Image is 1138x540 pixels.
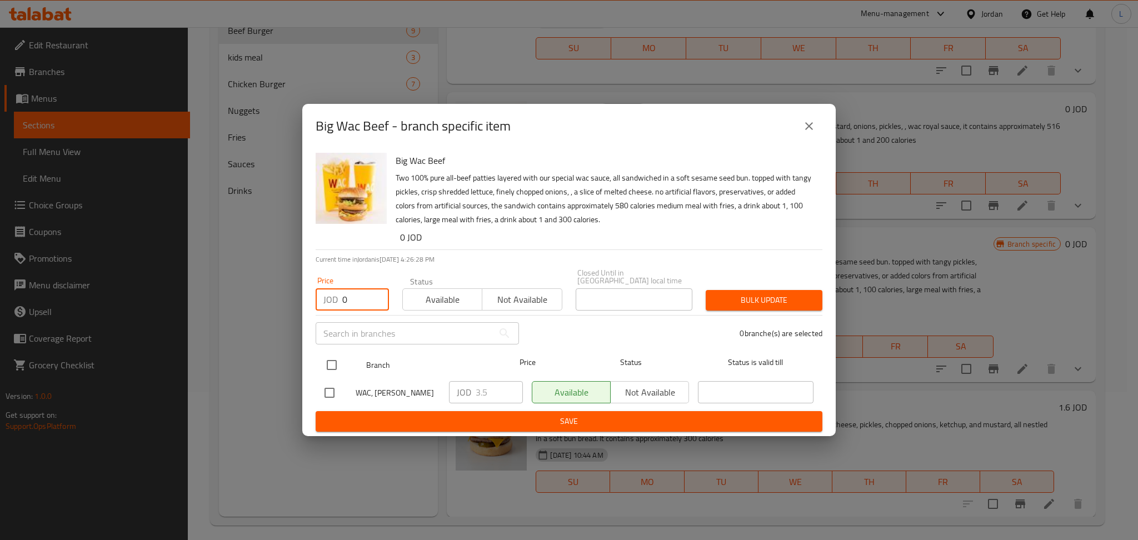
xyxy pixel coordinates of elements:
[323,293,338,306] p: JOD
[698,356,813,369] span: Status is valid till
[482,288,562,311] button: Not available
[356,386,440,400] span: WAC, [PERSON_NAME]
[407,292,478,308] span: Available
[487,292,557,308] span: Not available
[316,117,511,135] h2: Big Wac Beef - branch specific item
[316,322,493,344] input: Search in branches
[316,254,822,264] p: Current time in Jordan is [DATE] 4:26:28 PM
[706,290,822,311] button: Bulk update
[316,153,387,224] img: Big Wac Beef
[402,288,482,311] button: Available
[316,411,822,432] button: Save
[396,153,813,168] h6: Big Wac Beef
[715,293,813,307] span: Bulk update
[740,328,822,339] p: 0 branche(s) are selected
[400,229,813,245] h6: 0 JOD
[396,171,813,227] p: Two 100% pure all-beef patties layered with our special wac sauce, all sandwiched in a soft sesam...
[366,358,482,372] span: Branch
[457,386,471,399] p: JOD
[476,381,523,403] input: Please enter price
[325,414,813,428] span: Save
[342,288,389,311] input: Please enter price
[573,356,689,369] span: Status
[796,113,822,139] button: close
[491,356,565,369] span: Price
